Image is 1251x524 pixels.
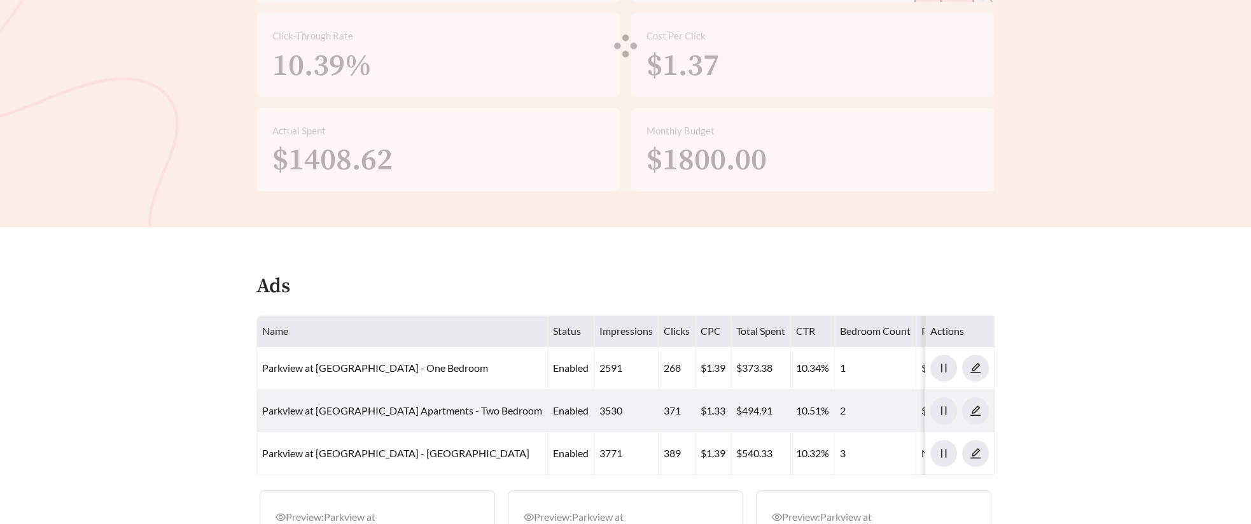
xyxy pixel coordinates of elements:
[835,316,916,347] th: Bedroom Count
[659,316,695,347] th: Clicks
[731,316,791,347] th: Total Spent
[925,316,995,347] th: Actions
[835,390,916,432] td: 2
[731,347,791,390] td: $373.38
[791,390,835,432] td: 10.51%
[548,316,594,347] th: Status
[553,362,589,374] span: enabled
[594,316,659,347] th: Impressions
[962,397,989,424] button: edit
[916,432,1031,475] td: Not Set
[553,447,589,459] span: enabled
[930,355,957,381] button: pause
[916,316,1031,347] th: PMS/Scraper Unit Price
[963,405,988,416] span: edit
[791,432,835,475] td: 10.32%
[931,405,956,416] span: pause
[524,512,534,522] span: eye
[731,432,791,475] td: $540.33
[835,347,916,390] td: 1
[701,325,721,337] span: CPC
[931,448,956,459] span: pause
[930,397,957,424] button: pause
[594,432,659,475] td: 3771
[553,404,589,416] span: enabled
[835,432,916,475] td: 3
[256,276,290,298] h4: Ads
[659,432,695,475] td: 389
[257,316,548,347] th: Name
[731,390,791,432] td: $494.91
[262,362,488,374] a: Parkview at [GEOGRAPHIC_DATA] - One Bedroom
[962,362,989,374] a: edit
[262,404,542,416] a: Parkview at [GEOGRAPHIC_DATA] Apartments - Two Bedroom
[659,347,695,390] td: 268
[962,440,989,467] button: edit
[594,347,659,390] td: 2591
[791,347,835,390] td: 10.34%
[659,390,695,432] td: 371
[963,362,988,374] span: edit
[916,390,1031,432] td: $1579
[931,362,956,374] span: pause
[963,448,988,459] span: edit
[594,390,659,432] td: 3530
[262,447,529,459] a: Parkview at [GEOGRAPHIC_DATA] - [GEOGRAPHIC_DATA]
[772,512,782,522] span: eye
[962,447,989,459] a: edit
[962,404,989,416] a: edit
[916,347,1031,390] td: $1479
[930,440,957,467] button: pause
[796,325,815,337] span: CTR
[962,355,989,381] button: edit
[695,347,731,390] td: $1.39
[695,432,731,475] td: $1.39
[695,390,731,432] td: $1.33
